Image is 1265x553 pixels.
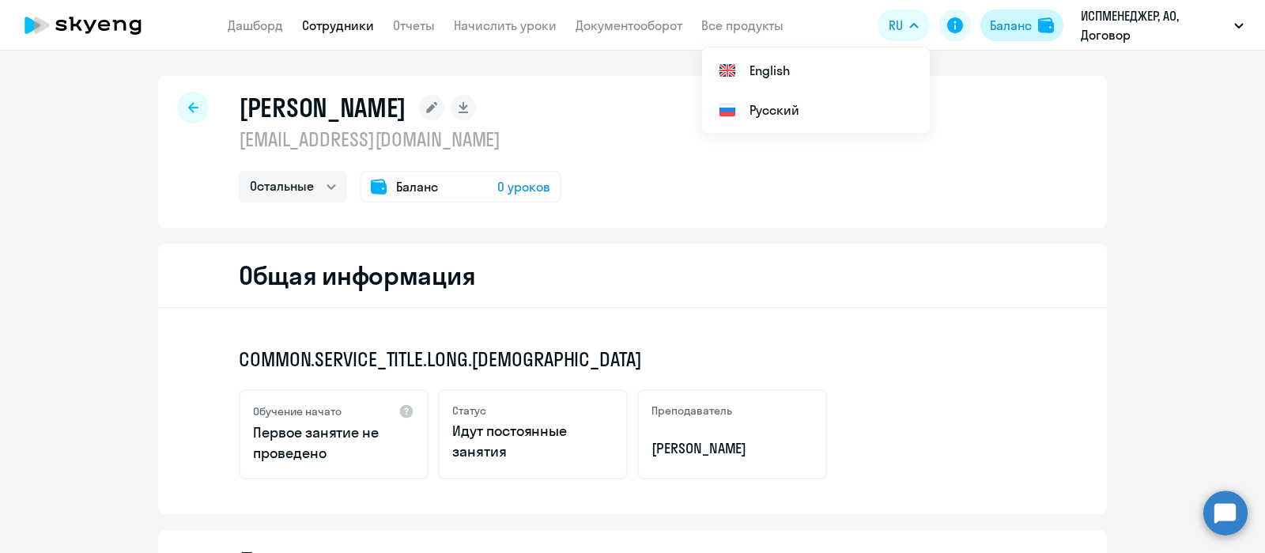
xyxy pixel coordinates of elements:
a: Все продукты [701,17,784,33]
div: Баланс [990,16,1032,35]
a: Отчеты [393,17,435,33]
button: ИСПМЕНЕДЖЕР, АО, Договор [1073,6,1252,44]
span: COMMON.SERVICE_TITLE.LONG.[DEMOGRAPHIC_DATA] [239,347,642,372]
p: Идут постоянные занятия [452,421,614,462]
h5: Преподаватель [651,403,732,418]
span: Баланс [396,177,438,196]
ul: RU [702,47,930,133]
button: Балансbalance [980,9,1063,41]
h2: Общая информация [239,259,475,291]
h5: Статус [452,403,486,418]
p: [EMAIL_ADDRESS][DOMAIN_NAME] [239,127,561,152]
img: Русский [718,100,737,119]
a: Сотрудники [302,17,374,33]
p: Первое занятие не проведено [253,422,414,464]
a: Дашборд [228,17,283,33]
span: 0 уроков [497,177,550,196]
button: RU [878,9,930,41]
img: English [718,61,737,80]
h5: Обучение начато [253,404,342,419]
a: Начислить уроки [454,17,557,33]
h1: [PERSON_NAME] [239,92,406,123]
span: RU [889,16,903,35]
img: balance [1038,17,1054,33]
p: [PERSON_NAME] [651,438,813,459]
p: ИСПМЕНЕДЖЕР, АО, Договор [1081,6,1228,44]
a: Документооборот [576,17,682,33]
